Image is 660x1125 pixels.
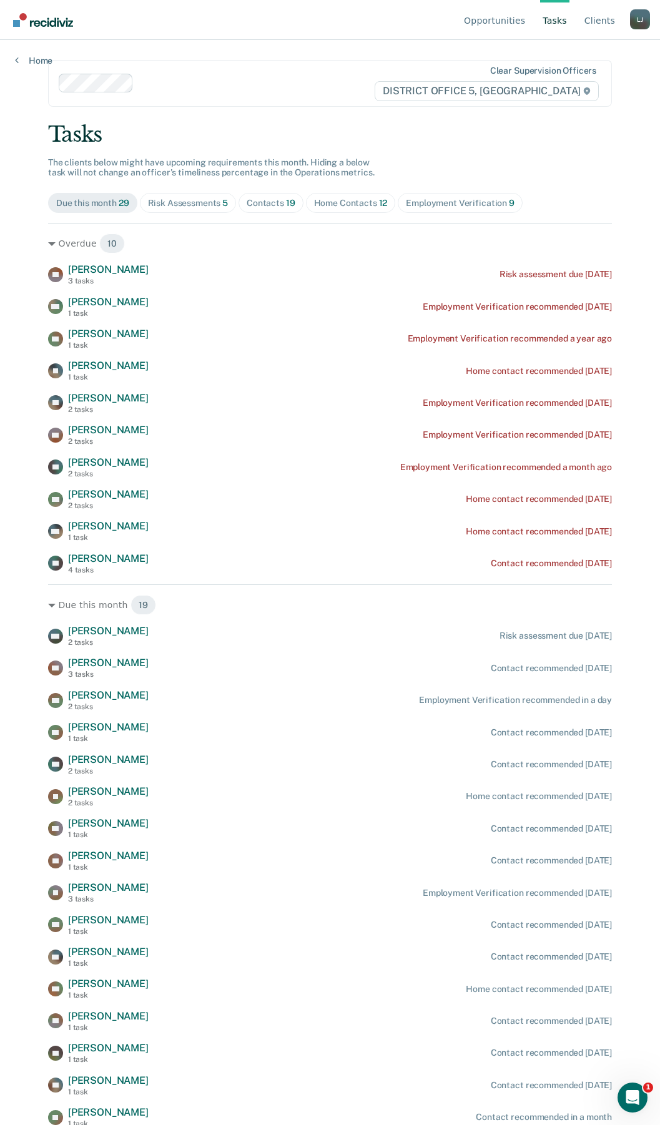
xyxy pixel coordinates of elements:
div: 2 tasks [68,798,149,807]
div: Contact recommended [DATE] [491,1080,612,1091]
div: Employment Verification recommended [DATE] [423,302,612,312]
span: The clients below might have upcoming requirements this month. Hiding a below task will not chang... [48,157,375,178]
div: Risk assessment due [DATE] [500,269,612,280]
div: 2 tasks [68,702,149,711]
span: [PERSON_NAME] [68,914,149,926]
div: 2 tasks [68,767,149,775]
div: Contact recommended [DATE] [491,759,612,770]
div: Contact recommended [DATE] [491,920,612,930]
div: Employment Verification [406,198,515,209]
div: Due this month 19 [48,595,612,615]
span: [PERSON_NAME] [68,1106,149,1118]
div: 1 task [68,959,149,968]
span: [PERSON_NAME] [68,978,149,990]
div: Contact recommended [DATE] [491,855,612,866]
div: 1 task [68,533,149,542]
span: [PERSON_NAME] [68,657,149,669]
span: [PERSON_NAME] [68,625,149,637]
div: Clear supervision officers [490,66,596,76]
span: [PERSON_NAME] [68,850,149,862]
div: Home contact recommended [DATE] [466,984,612,995]
span: [PERSON_NAME] [68,689,149,701]
div: Home contact recommended [DATE] [466,494,612,504]
span: 12 [379,198,388,208]
span: [PERSON_NAME] [68,721,149,733]
div: 4 tasks [68,566,149,574]
div: 1 task [68,991,149,1000]
div: 2 tasks [68,437,149,446]
div: 2 tasks [68,405,149,414]
span: [PERSON_NAME] [68,392,149,404]
div: 1 task [68,734,149,743]
span: [PERSON_NAME] [68,488,149,500]
span: 19 [131,595,156,615]
div: Contact recommended [DATE] [491,1016,612,1026]
div: Contact recommended [DATE] [491,558,612,569]
span: [PERSON_NAME] [68,553,149,564]
span: [PERSON_NAME] [68,1074,149,1086]
div: 1 task [68,1055,149,1064]
div: 2 tasks [68,501,149,510]
div: 3 tasks [68,277,149,285]
div: 1 task [68,1023,149,1032]
span: [PERSON_NAME] [68,882,149,893]
div: 1 task [68,373,149,381]
div: Employment Verification recommended a month ago [400,462,612,473]
span: [PERSON_NAME] [68,946,149,958]
div: Employment Verification recommended in a day [419,695,612,705]
span: 29 [119,198,129,208]
div: Home contact recommended [DATE] [466,791,612,802]
span: 1 [643,1083,653,1093]
img: Recidiviz [13,13,73,27]
div: Contact recommended [DATE] [491,951,612,962]
span: 9 [509,198,515,208]
div: Contact recommended [DATE] [491,727,612,738]
div: Employment Verification recommended [DATE] [423,888,612,898]
div: Employment Verification recommended [DATE] [423,430,612,440]
div: 1 task [68,927,149,936]
span: DISTRICT OFFICE 5, [GEOGRAPHIC_DATA] [375,81,599,101]
span: [PERSON_NAME] [68,424,149,436]
span: [PERSON_NAME] [68,328,149,340]
div: Contact recommended [DATE] [491,663,612,674]
div: Risk assessment due [DATE] [500,631,612,641]
div: 1 task [68,1088,149,1096]
span: [PERSON_NAME] [68,754,149,765]
span: [PERSON_NAME] [68,1042,149,1054]
span: [PERSON_NAME] [68,817,149,829]
iframe: Intercom live chat [618,1083,648,1113]
span: 5 [222,198,228,208]
button: Profile dropdown button [630,9,650,29]
span: [PERSON_NAME] [68,520,149,532]
span: [PERSON_NAME] [68,263,149,275]
div: 1 task [68,341,149,350]
div: 1 task [68,863,149,872]
div: Contacts [247,198,295,209]
span: [PERSON_NAME] [68,456,149,468]
div: 2 tasks [68,469,149,478]
a: Home [15,55,52,66]
div: 3 tasks [68,670,149,679]
div: Home contact recommended [DATE] [466,366,612,376]
div: Overdue 10 [48,233,612,253]
span: [PERSON_NAME] [68,296,149,308]
div: Home contact recommended [DATE] [466,526,612,537]
span: [PERSON_NAME] [68,785,149,797]
div: Due this month [56,198,129,209]
div: Risk Assessments [148,198,229,209]
span: [PERSON_NAME] [68,1010,149,1022]
span: 19 [286,198,295,208]
div: Contact recommended in a month [476,1112,612,1123]
div: Tasks [48,122,612,147]
div: 2 tasks [68,638,149,647]
div: 3 tasks [68,895,149,903]
div: Employment Verification recommended a year ago [408,333,613,344]
div: Contact recommended [DATE] [491,1048,612,1058]
div: Home Contacts [314,198,388,209]
div: 1 task [68,309,149,318]
div: Contact recommended [DATE] [491,823,612,834]
div: Employment Verification recommended [DATE] [423,398,612,408]
div: L J [630,9,650,29]
span: 10 [99,233,125,253]
span: [PERSON_NAME] [68,360,149,371]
